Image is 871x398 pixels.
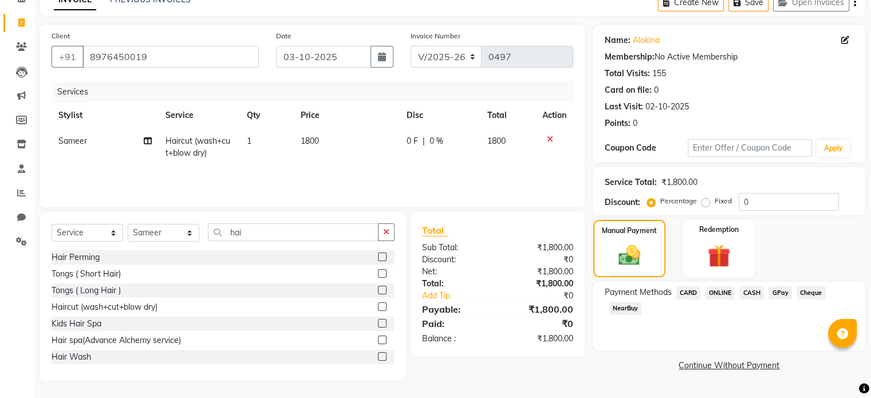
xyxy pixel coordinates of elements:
[247,136,251,146] span: 1
[52,334,181,346] div: Hair spa(Advance Alchemy service)
[480,103,535,128] th: Total
[53,81,582,103] div: Services
[407,135,418,147] span: 0 F
[413,302,498,316] div: Payable:
[400,103,480,128] th: Disc
[605,196,640,208] div: Discount:
[413,333,498,345] div: Balance :
[700,242,738,270] img: _gift.svg
[605,51,854,63] div: No Active Membership
[715,196,732,206] label: Fixed
[511,290,581,302] div: ₹0
[52,301,157,313] div: Haircut (wash+cut+blow dry)
[294,103,400,128] th: Price
[605,117,630,129] div: Points:
[498,266,582,278] div: ₹1,800.00
[498,317,582,330] div: ₹0
[605,34,630,46] div: Name:
[612,243,647,268] img: _cash.svg
[52,285,121,297] div: Tongs ( Long Hair )
[498,302,582,316] div: ₹1,800.00
[487,136,506,146] span: 1800
[208,223,379,241] input: Search or Scan
[605,68,650,80] div: Total Visits:
[165,136,230,158] span: Haircut (wash+cut+blow dry)
[633,117,637,129] div: 0
[429,135,443,147] span: 0 %
[301,136,319,146] span: 1800
[276,31,291,41] label: Date
[652,68,666,80] div: 155
[413,290,511,302] a: Add Tip
[645,101,689,113] div: 02-10-2025
[605,286,672,298] span: Payment Methods
[605,84,652,96] div: Card on file:
[739,286,764,300] span: CASH
[498,333,582,345] div: ₹1,800.00
[660,196,697,206] label: Percentage
[705,286,735,300] span: ONLINE
[240,103,294,128] th: Qty
[605,51,655,63] div: Membership:
[676,286,701,300] span: CARD
[82,46,259,68] input: Search by Name/Mobile/Email/Code
[159,103,240,128] th: Service
[768,286,792,300] span: GPay
[797,286,826,300] span: Cheque
[605,101,643,113] div: Last Visit:
[413,278,498,290] div: Total:
[605,142,688,154] div: Coupon Code
[661,176,697,188] div: ₹1,800.00
[602,226,657,236] label: Manual Payment
[633,34,660,46] a: Alokina
[413,317,498,330] div: Paid:
[413,266,498,278] div: Net:
[52,268,121,280] div: Tongs ( Short Hair)
[609,302,642,315] span: NearBuy
[498,254,582,266] div: ₹0
[52,103,159,128] th: Stylist
[535,103,573,128] th: Action
[422,224,448,237] span: Total
[423,135,425,147] span: |
[52,251,100,263] div: Hair Perming
[52,46,84,68] button: +91
[498,242,582,254] div: ₹1,800.00
[817,140,849,157] button: Apply
[58,136,87,146] span: Sameer
[699,224,739,235] label: Redemption
[688,139,813,157] input: Enter Offer / Coupon Code
[52,318,101,330] div: Kids Hair Spa
[498,278,582,290] div: ₹1,800.00
[596,360,863,372] a: Continue Without Payment
[654,84,659,96] div: 0
[52,351,91,363] div: Hair Wash
[52,31,70,41] label: Client
[605,176,657,188] div: Service Total:
[411,31,460,41] label: Invoice Number
[413,254,498,266] div: Discount:
[413,242,498,254] div: Sub Total:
